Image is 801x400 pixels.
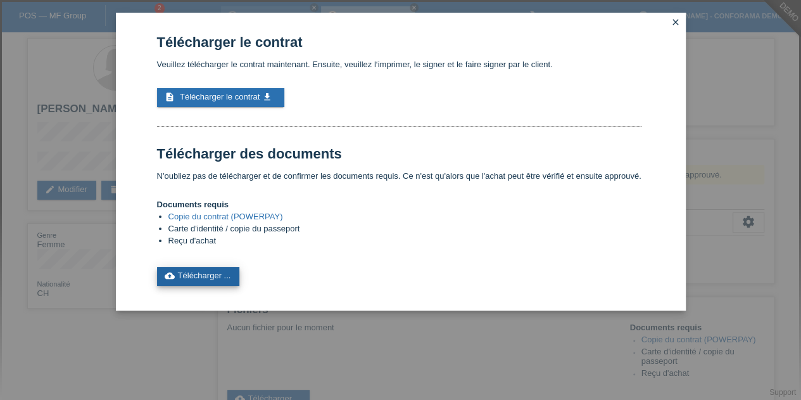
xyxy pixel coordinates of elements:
h1: Télécharger des documents [157,146,641,162]
p: N'oubliez pas de télécharger et de confirmer les documents requis. Ce n'est qu'alors que l'achat ... [157,171,641,181]
i: get_app [262,92,272,102]
p: Veuillez télécharger le contrat maintenant. Ensuite, veuillez l‘imprimer, le signer et le faire s... [157,60,641,69]
a: close [667,16,684,30]
h1: Télécharger le contrat [157,34,641,50]
li: Reçu d'achat [168,236,641,248]
i: cloud_upload [165,271,175,281]
a: Copie du contrat (POWERPAY) [168,212,283,221]
li: Carte d'identité / copie du passeport [168,224,641,236]
a: cloud_uploadTélécharger ... [157,267,240,286]
i: close [671,17,681,27]
i: description [165,92,175,102]
span: Télécharger le contrat [180,92,260,101]
h4: Documents requis [157,200,641,209]
a: description Télécharger le contrat get_app [157,88,284,107]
